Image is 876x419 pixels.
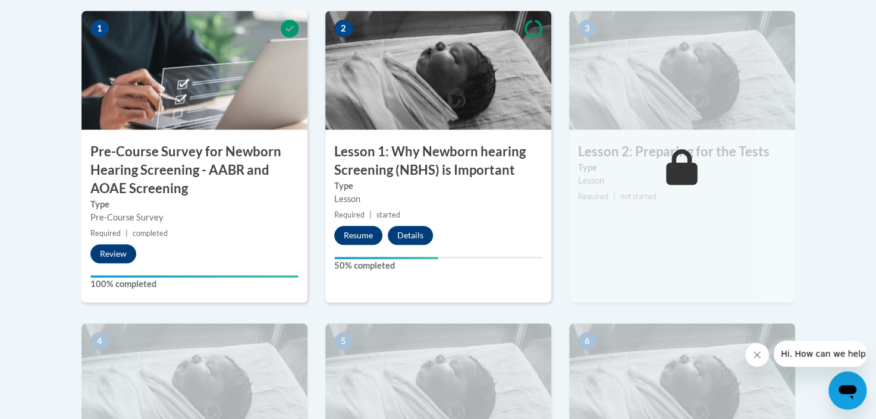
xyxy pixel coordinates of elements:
[90,332,109,350] span: 4
[334,226,382,245] button: Resume
[334,210,365,219] span: Required
[578,192,608,201] span: Required
[613,192,616,201] span: |
[334,332,353,350] span: 5
[90,229,121,238] span: Required
[745,343,769,367] iframe: Close message
[578,332,597,350] span: 6
[334,179,542,193] label: Type
[81,11,307,130] img: Course Image
[90,20,109,37] span: 1
[325,11,551,130] img: Course Image
[334,193,542,206] div: Lesson
[90,275,299,278] div: Your progress
[334,257,438,259] div: Your progress
[7,8,96,18] span: Hi. How can we help?
[90,198,299,211] label: Type
[125,229,128,238] span: |
[578,20,597,37] span: 3
[325,143,551,179] h3: Lesson 1: Why Newborn hearing Screening (NBHS) is Important
[90,211,299,224] div: Pre-Course Survey
[578,174,786,187] div: Lesson
[90,244,136,263] button: Review
[334,259,542,272] label: 50% completed
[388,226,433,245] button: Details
[334,20,353,37] span: 2
[569,11,795,130] img: Course Image
[620,192,657,201] span: not started
[578,161,786,174] label: Type
[81,143,307,197] h3: Pre-Course Survey for Newborn Hearing Screening - AABR and AOAE Screening
[828,371,866,409] iframe: Button to launch messaging window
[376,210,400,219] span: started
[569,143,795,161] h3: Lesson 2: Preparing for the Tests
[774,341,866,367] iframe: Message from company
[369,210,372,219] span: |
[133,229,168,238] span: completed
[90,278,299,291] label: 100% completed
